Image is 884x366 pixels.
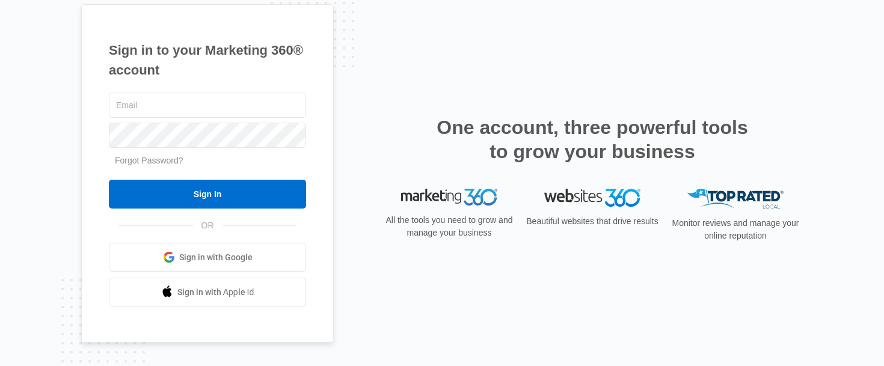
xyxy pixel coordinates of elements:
h2: One account, three powerful tools to grow your business [433,115,752,163]
img: Websites 360 [544,189,640,206]
p: Monitor reviews and manage your online reputation [668,217,803,242]
p: Beautiful websites that drive results [525,215,660,228]
a: Sign in with Apple Id [109,278,306,307]
a: Forgot Password? [115,156,183,165]
img: Top Rated Local [687,189,784,209]
input: Email [109,93,306,118]
span: Sign in with Apple Id [177,286,254,299]
span: OR [193,219,223,232]
input: Sign In [109,180,306,209]
p: All the tools you need to grow and manage your business [382,214,517,239]
img: Marketing 360 [401,189,497,206]
a: Sign in with Google [109,243,306,272]
span: Sign in with Google [179,251,253,264]
h1: Sign in to your Marketing 360® account [109,40,306,80]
